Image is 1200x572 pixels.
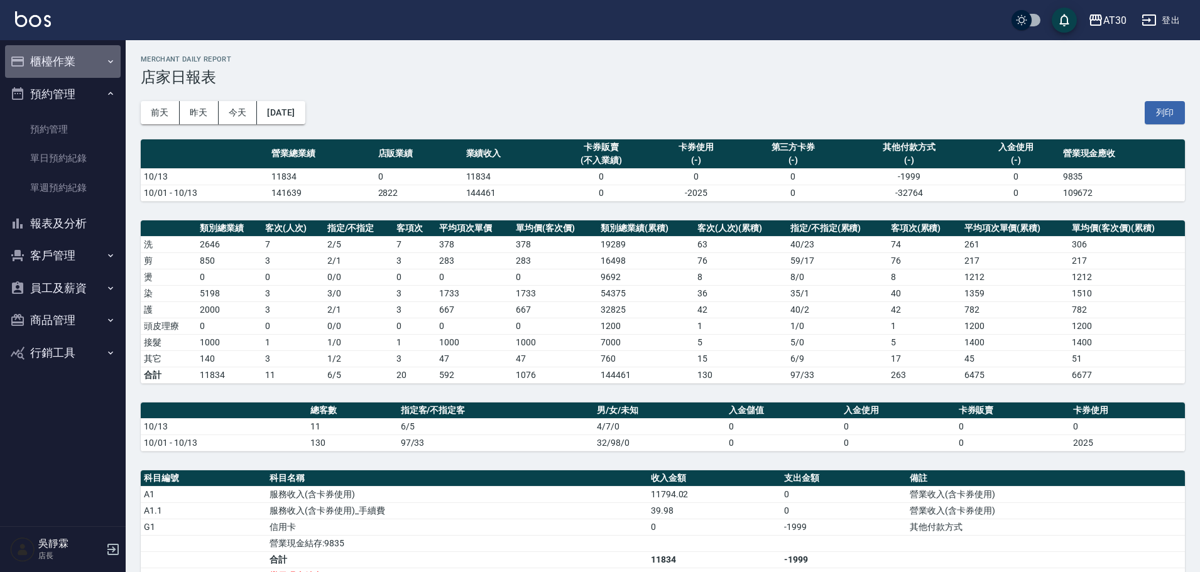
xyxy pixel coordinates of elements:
[961,301,1069,318] td: 782
[972,185,1060,201] td: 0
[141,301,197,318] td: 護
[694,285,787,301] td: 36
[324,334,394,350] td: 1 / 0
[463,168,551,185] td: 11834
[956,418,1071,434] td: 0
[781,486,907,502] td: 0
[594,402,726,419] th: 男/女/未知
[141,285,197,301] td: 染
[694,269,787,285] td: 8
[551,185,652,201] td: 0
[268,168,375,185] td: 11834
[262,301,324,318] td: 3
[10,537,35,562] img: Person
[694,367,787,383] td: 130
[594,434,726,451] td: 32/98/0
[375,168,463,185] td: 0
[324,301,394,318] td: 2 / 1
[266,535,647,551] td: 營業現金結存:9835
[597,301,694,318] td: 32825
[597,236,694,252] td: 19289
[141,185,268,201] td: 10/01 - 10/13
[694,318,787,334] td: 1
[513,285,597,301] td: 1733
[307,434,398,451] td: 130
[141,139,1185,202] table: a dense table
[907,470,1185,487] th: 備註
[324,236,394,252] td: 2 / 5
[197,367,262,383] td: 11834
[1060,168,1185,185] td: 9835
[257,101,305,124] button: [DATE]
[141,367,197,383] td: 合計
[375,139,463,169] th: 店販業績
[398,418,594,434] td: 6/5
[141,220,1185,384] table: a dense table
[972,168,1060,185] td: 0
[436,269,513,285] td: 0
[740,168,847,185] td: 0
[961,252,1069,269] td: 217
[694,252,787,269] td: 76
[463,185,551,201] td: 144461
[436,285,513,301] td: 1733
[5,173,121,202] a: 單週預約紀錄
[262,220,324,237] th: 客次(人次)
[554,141,649,154] div: 卡券販賣
[1103,13,1126,28] div: AT30
[393,318,436,334] td: 0
[888,318,961,334] td: 1
[197,350,262,367] td: 140
[262,334,324,350] td: 1
[324,367,394,383] td: 6/5
[551,168,652,185] td: 0
[961,220,1069,237] th: 平均項次單價(累積)
[961,285,1069,301] td: 1359
[15,11,51,27] img: Logo
[961,367,1069,383] td: 6475
[694,220,787,237] th: 客次(人次)(累積)
[324,318,394,334] td: 0 / 0
[888,350,961,367] td: 17
[513,350,597,367] td: 47
[141,350,197,367] td: 其它
[743,141,844,154] div: 第三方卡券
[180,101,219,124] button: 昨天
[513,318,597,334] td: 0
[513,301,597,318] td: 667
[197,269,262,285] td: 0
[888,334,961,350] td: 5
[5,272,121,305] button: 員工及薪資
[197,301,262,318] td: 2000
[5,304,121,337] button: 商品管理
[5,144,121,173] a: 單日預約紀錄
[787,220,888,237] th: 指定/不指定(累積)
[398,434,594,451] td: 97/33
[141,68,1185,86] h3: 店家日報表
[888,252,961,269] td: 76
[888,285,961,301] td: 40
[436,318,513,334] td: 0
[262,236,324,252] td: 7
[268,139,375,169] th: 營業總業績
[436,350,513,367] td: 47
[5,337,121,369] button: 行銷工具
[436,220,513,237] th: 平均項次單價
[597,269,694,285] td: 9692
[888,367,961,383] td: 263
[781,551,907,568] td: -1999
[961,334,1069,350] td: 1400
[961,269,1069,285] td: 1212
[513,269,597,285] td: 0
[393,334,436,350] td: 1
[907,519,1185,535] td: 其他付款方式
[740,185,847,201] td: 0
[694,301,787,318] td: 42
[961,318,1069,334] td: 1200
[266,502,647,519] td: 服務收入(含卡券使用)_手續費
[1083,8,1132,33] button: AT30
[888,301,961,318] td: 42
[436,301,513,318] td: 667
[841,402,956,419] th: 入金使用
[1052,8,1077,33] button: save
